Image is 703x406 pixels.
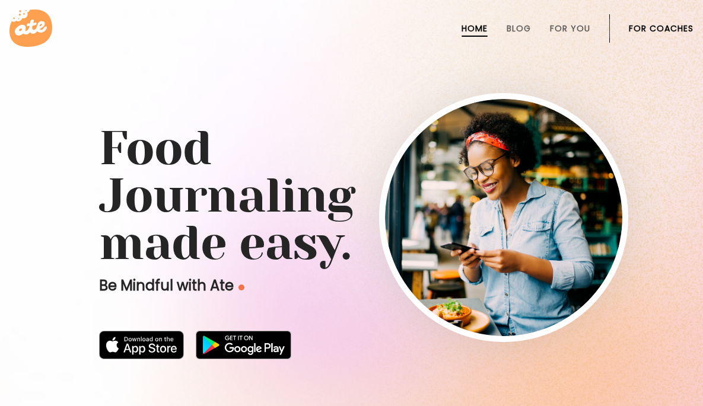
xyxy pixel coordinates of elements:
a: Blog [507,24,531,33]
h1: Food Journaling made easy. [99,124,605,267]
img: badge-download-apple.svg [99,331,185,359]
a: For Coaches [629,24,694,33]
a: Home [462,24,488,33]
a: For You [550,24,590,33]
p: Be Mindful with Ate [99,276,431,295]
img: home-hero-img-rounded.png [385,99,622,336]
img: badge-download-google.png [196,331,291,359]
